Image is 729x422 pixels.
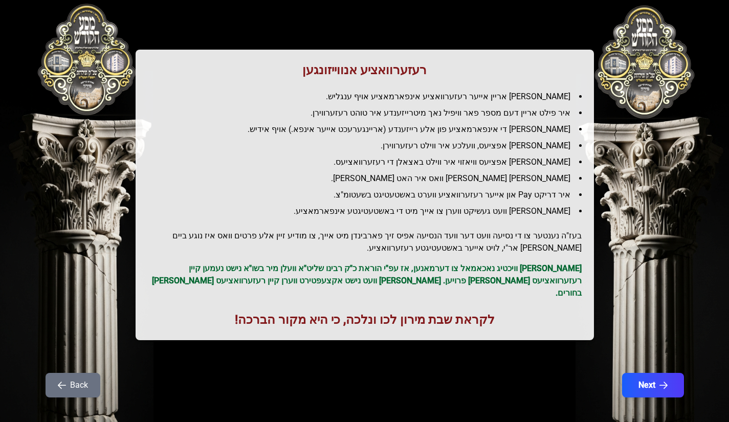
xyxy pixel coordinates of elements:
[156,172,582,185] li: [PERSON_NAME] [PERSON_NAME] וואס איר האט [PERSON_NAME].
[156,205,582,217] li: [PERSON_NAME] וועט געשיקט ווערן צו אייך מיט די באשטעטיגטע אינפארמאציע.
[156,140,582,152] li: [PERSON_NAME] אפציעס, וועלכע איר ווילט רעזערווירן.
[156,91,582,103] li: [PERSON_NAME] אריין אייער רעזערוואציע אינפארמאציע אויף ענגליש.
[156,156,582,168] li: [PERSON_NAME] אפציעס וויאזוי איר ווילט באצאלן די רעזערוואציעס.
[156,189,582,201] li: איר דריקט Pay און אייער רעזערוואציע ווערט באשטעטיגט בשעטומ"צ.
[622,373,684,397] button: Next
[156,107,582,119] li: איר פילט אריין דעם מספר פאר וויפיל נאך מיטרייזענדע איר טוהט רעזערווירן.
[148,312,582,328] h1: לקראת שבת מירון לכו ונלכה, כי היא מקור הברכה!
[148,230,582,254] h2: בעז"ה נענטער צו די נסיעה וועט דער וועד הנסיעה אפיס זיך פארבינדן מיט אייך, צו מודיע זיין אלע פרטים...
[148,62,582,78] h1: רעזערוואציע אנווייזונגען
[156,123,582,136] li: [PERSON_NAME] די אינפארמאציע פון אלע רייזענדע (אריינגערעכט אייער אינפא.) אויף אידיש.
[46,373,100,397] button: Back
[148,262,582,299] p: [PERSON_NAME] וויכטיג נאכאמאל צו דערמאנען, אז עפ"י הוראת כ"ק רבינו שליט"א וועלן מיר בשו"א נישט נע...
